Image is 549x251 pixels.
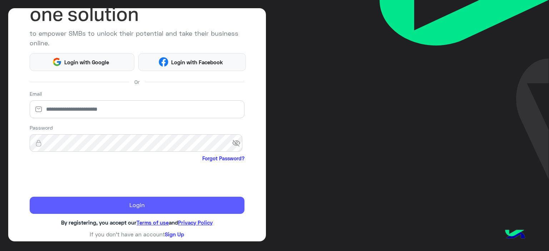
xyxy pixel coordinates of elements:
[30,140,48,147] img: lock
[30,164,138,191] iframe: reCAPTCHA
[159,57,168,67] img: Facebook
[503,222,528,247] img: hulul-logo.png
[52,57,62,67] img: Google
[30,53,134,71] button: Login with Google
[169,219,178,226] span: and
[134,78,139,86] span: Or
[30,197,245,214] button: Login
[30,106,48,113] img: email
[30,29,245,48] p: to empower SMBs to unlock their potential and take their business online.
[30,90,42,97] label: Email
[61,219,137,226] span: By registering, you accept our
[168,58,226,66] span: Login with Facebook
[62,58,112,66] span: Login with Google
[165,231,184,237] a: Sign Up
[232,137,245,150] span: visibility_off
[30,231,245,237] h6: If you don’t have an account
[30,124,53,131] label: Password
[137,219,169,226] a: Terms of use
[138,53,246,71] button: Login with Facebook
[178,219,213,226] a: Privacy Policy
[202,155,244,162] a: Forgot Password?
